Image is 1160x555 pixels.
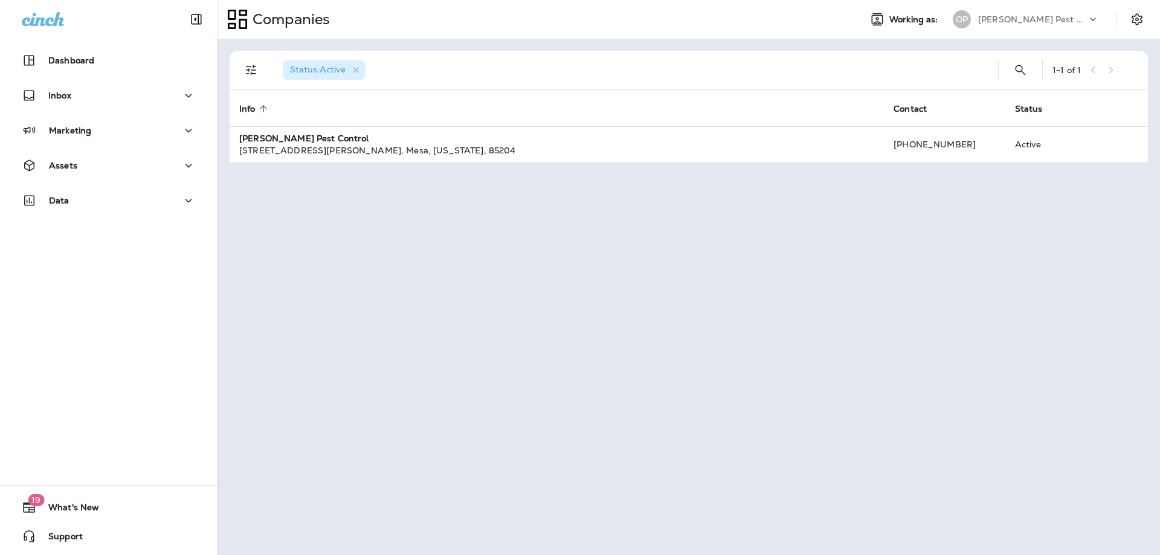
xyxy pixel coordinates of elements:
[28,494,44,506] span: 19
[894,104,927,114] span: Contact
[884,126,1005,162] td: [PHONE_NUMBER]
[36,531,83,546] span: Support
[49,196,69,205] p: Data
[1015,103,1058,114] span: Status
[239,103,271,114] span: Info
[239,133,369,144] strong: [PERSON_NAME] Pest Control
[239,58,263,82] button: Filters
[12,153,205,178] button: Assets
[48,91,71,100] p: Inbox
[290,64,346,75] span: Status : Active
[239,144,874,156] div: [STREET_ADDRESS][PERSON_NAME] , Mesa , [US_STATE] , 85204
[239,104,256,114] span: Info
[1126,8,1148,30] button: Settings
[894,103,942,114] span: Contact
[12,524,205,548] button: Support
[283,60,366,80] div: Status:Active
[12,188,205,213] button: Data
[978,14,1087,24] p: [PERSON_NAME] Pest Control
[889,14,941,25] span: Working as:
[12,83,205,107] button: Inbox
[12,495,205,519] button: 19What's New
[49,161,77,170] p: Assets
[1015,104,1043,114] span: Status
[48,56,94,65] p: Dashboard
[36,502,99,517] span: What's New
[1008,58,1033,82] button: Search Companies
[1005,126,1083,162] td: Active
[49,126,91,135] p: Marketing
[248,10,330,28] p: Companies
[953,10,971,28] div: OP
[12,48,205,72] button: Dashboard
[1052,65,1081,75] div: 1 - 1 of 1
[179,7,213,31] button: Collapse Sidebar
[12,118,205,143] button: Marketing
